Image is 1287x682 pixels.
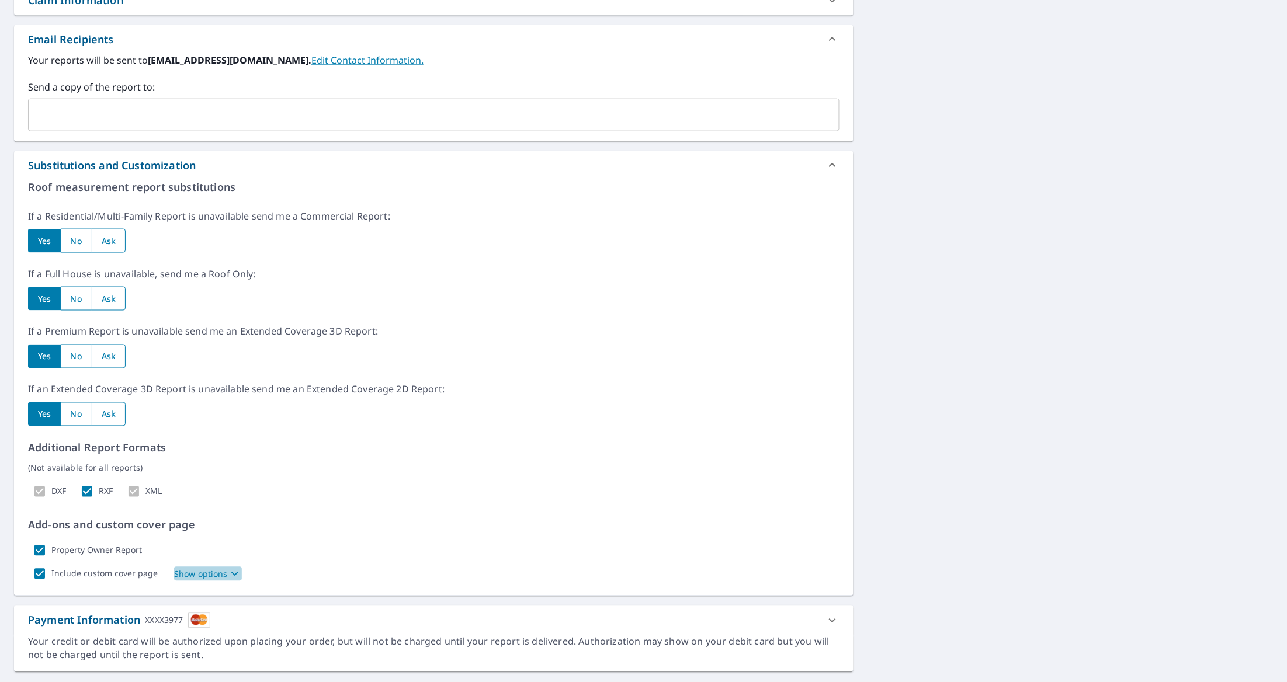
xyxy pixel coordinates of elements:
p: Roof measurement report substitutions [28,179,840,195]
label: DXF [51,486,66,497]
div: Email Recipients [28,32,114,47]
p: If a Full House is unavailable, send me a Roof Only: [28,267,840,281]
p: If an Extended Coverage 3D Report is unavailable send me an Extended Coverage 2D Report: [28,382,840,396]
p: Add-ons and custom cover page [28,517,840,533]
p: Additional Report Formats [28,440,840,456]
button: Show options [174,567,242,581]
p: Show options [174,568,228,580]
p: If a Residential/Multi-Family Report is unavailable send me a Commercial Report: [28,209,840,223]
label: RXF [99,486,113,497]
a: EditContactInfo [311,54,424,67]
p: (Not available for all reports) [28,462,840,474]
label: XML [145,486,162,497]
label: Property Owner Report [51,545,142,556]
label: Your reports will be sent to [28,53,840,67]
div: Your credit or debit card will be authorized upon placing your order, but will not be charged unt... [28,635,840,662]
div: XXXX3977 [145,613,183,628]
div: Payment InformationXXXX3977cardImage [14,606,854,635]
div: Payment Information [28,613,210,628]
p: If a Premium Report is unavailable send me an Extended Coverage 3D Report: [28,325,840,339]
div: Substitutions and Customization [14,151,854,179]
label: Send a copy of the report to: [28,80,840,94]
div: Email Recipients [14,25,854,53]
img: cardImage [188,613,210,628]
label: Include custom cover page [51,569,158,579]
b: [EMAIL_ADDRESS][DOMAIN_NAME]. [148,54,311,67]
div: Substitutions and Customization [28,158,196,173]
